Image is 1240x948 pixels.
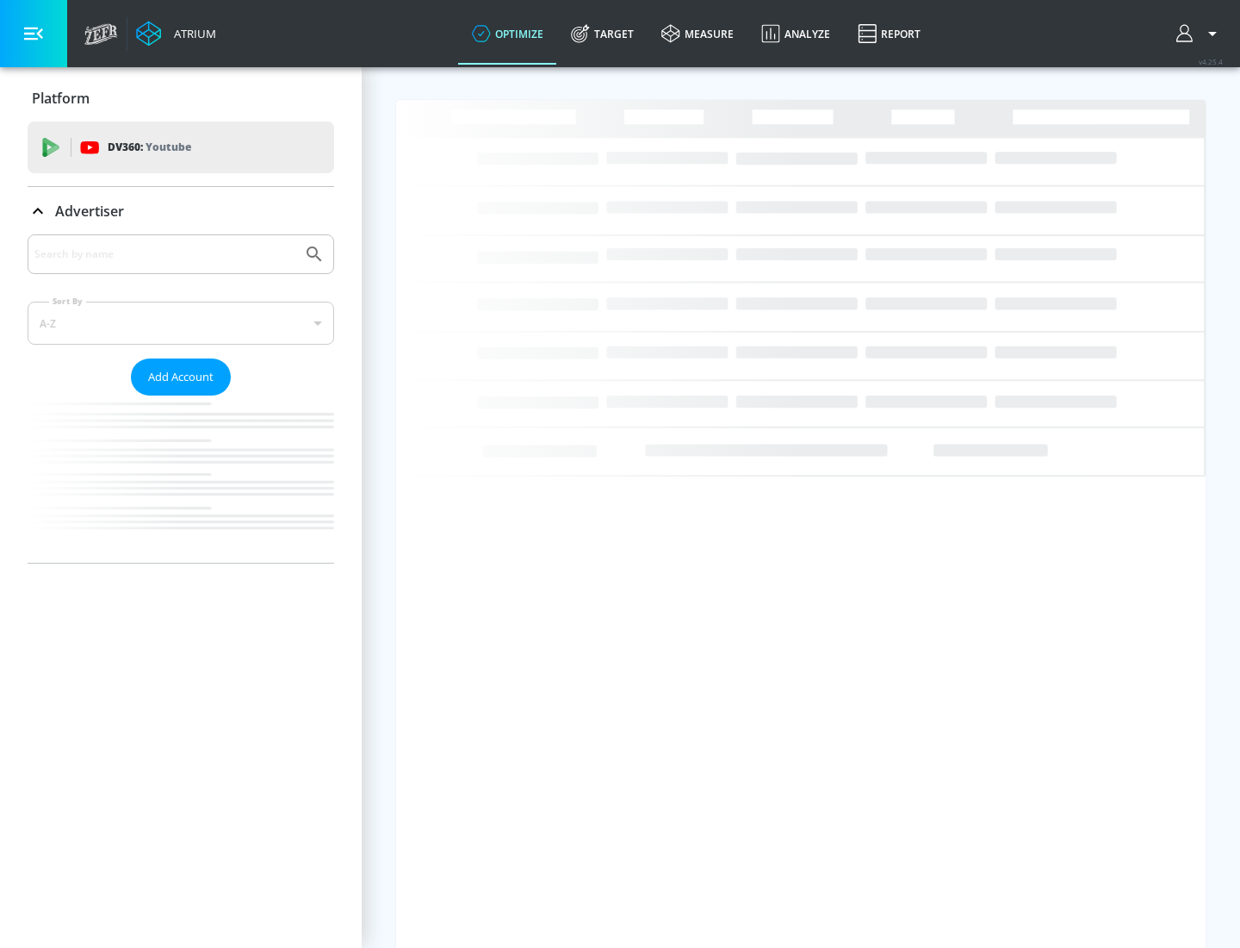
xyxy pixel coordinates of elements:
[131,359,231,396] button: Add Account
[458,3,557,65] a: optimize
[1199,57,1223,66] span: v 4.25.4
[557,3,648,65] a: Target
[146,138,191,156] p: Youtube
[648,3,747,65] a: measure
[28,187,334,235] div: Advertiser
[28,122,334,173] div: DV360: Youtube
[32,89,90,108] p: Platform
[747,3,844,65] a: Analyze
[136,21,216,47] a: Atrium
[34,243,295,265] input: Search by name
[28,396,334,563] nav: list of Advertiser
[49,296,86,307] label: Sort By
[28,234,334,563] div: Advertiser
[844,3,934,65] a: Report
[28,74,334,122] div: Platform
[55,202,124,221] p: Advertiser
[148,367,214,387] span: Add Account
[28,302,334,345] div: A-Z
[167,26,216,41] div: Atrium
[108,138,191,157] p: DV360:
